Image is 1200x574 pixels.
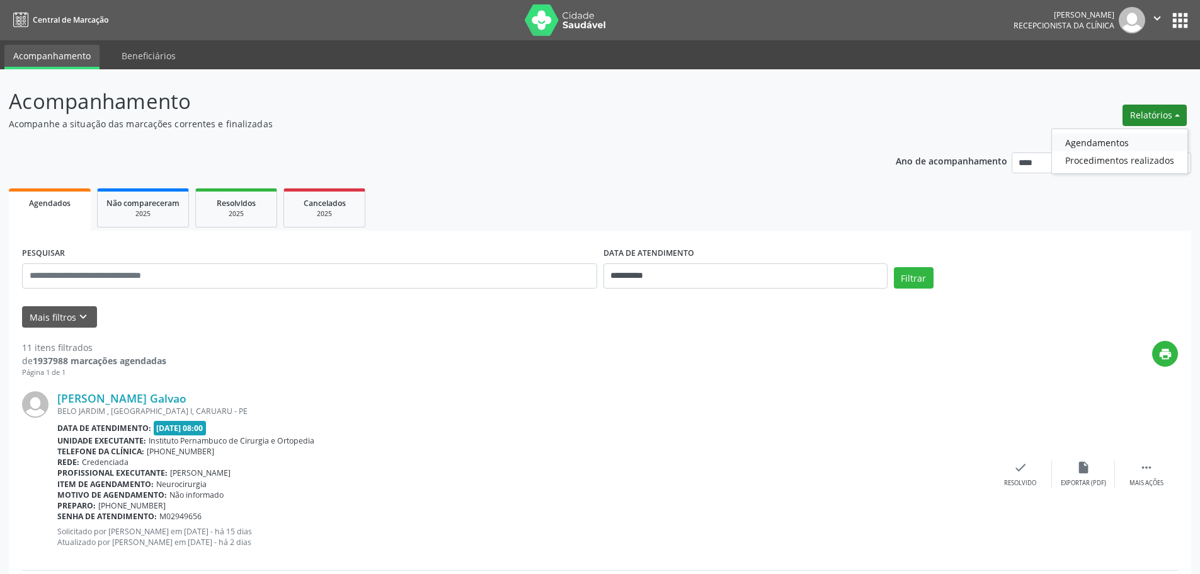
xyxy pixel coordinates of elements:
[76,310,90,324] i: keyboard_arrow_down
[22,367,166,378] div: Página 1 de 1
[894,267,934,289] button: Filtrar
[82,457,129,468] span: Credenciada
[154,421,207,435] span: [DATE] 08:00
[106,198,180,209] span: Não compareceram
[9,117,837,130] p: Acompanhe a situação das marcações correntes e finalizadas
[1145,7,1169,33] button: 
[98,500,166,511] span: [PHONE_NUMBER]
[33,14,108,25] span: Central de Marcação
[33,355,166,367] strong: 1937988 marcações agendadas
[1150,11,1164,25] i: 
[169,490,224,500] span: Não informado
[1077,461,1090,474] i: insert_drive_file
[57,479,154,490] b: Item de agendamento:
[1169,9,1191,32] button: apps
[29,198,71,209] span: Agendados
[57,500,96,511] b: Preparo:
[1051,129,1188,174] ul: Relatórios
[1014,20,1114,31] span: Recepcionista da clínica
[156,479,207,490] span: Neurocirurgia
[1140,461,1153,474] i: 
[1158,347,1172,361] i: print
[22,244,65,263] label: PESQUISAR
[57,435,146,446] b: Unidade executante:
[57,511,157,522] b: Senha de atendimento:
[896,152,1007,168] p: Ano de acompanhamento
[1123,105,1187,126] button: Relatórios
[4,45,100,69] a: Acompanhamento
[1152,341,1178,367] button: print
[304,198,346,209] span: Cancelados
[22,354,166,367] div: de
[22,341,166,354] div: 11 itens filtrados
[57,391,186,405] a: [PERSON_NAME] Galvao
[1052,151,1187,169] a: Procedimentos realizados
[170,468,231,478] span: [PERSON_NAME]
[293,209,356,219] div: 2025
[1014,461,1027,474] i: check
[57,446,144,457] b: Telefone da clínica:
[1119,7,1145,33] img: img
[149,435,314,446] span: Instituto Pernambuco de Cirurgia e Ortopedia
[1052,134,1187,151] a: Agendamentos
[1014,9,1114,20] div: [PERSON_NAME]
[57,457,79,468] b: Rede:
[603,244,694,263] label: DATA DE ATENDIMENTO
[22,391,49,418] img: img
[217,198,256,209] span: Resolvidos
[57,406,989,416] div: BELO JARDIM , [GEOGRAPHIC_DATA] I, CARUARU - PE
[57,423,151,433] b: Data de atendimento:
[9,9,108,30] a: Central de Marcação
[205,209,268,219] div: 2025
[147,446,214,457] span: [PHONE_NUMBER]
[113,45,185,67] a: Beneficiários
[57,468,168,478] b: Profissional executante:
[9,86,837,117] p: Acompanhamento
[57,526,989,548] p: Solicitado por [PERSON_NAME] em [DATE] - há 15 dias Atualizado por [PERSON_NAME] em [DATE] - há 2...
[159,511,202,522] span: M02949656
[106,209,180,219] div: 2025
[57,490,167,500] b: Motivo de agendamento:
[22,306,97,328] button: Mais filtroskeyboard_arrow_down
[1129,479,1163,488] div: Mais ações
[1004,479,1036,488] div: Resolvido
[1061,479,1106,488] div: Exportar (PDF)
